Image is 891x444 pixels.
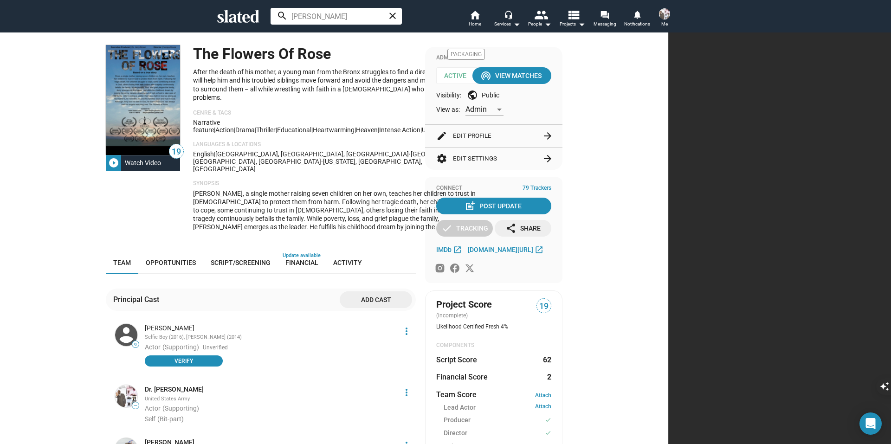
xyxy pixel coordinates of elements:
span: uplifting/inspirational [422,126,485,134]
h1: The Flowers Of Rose [193,44,331,64]
mat-icon: arrow_drop_down [511,19,522,30]
mat-icon: people [534,8,548,21]
p: After the death of his mother, a young man from the Bronx struggles to find a direction in his li... [193,68,485,102]
mat-icon: arrow_drop_down [576,19,587,30]
span: [PERSON_NAME], a single mother raising seven children on her own, teaches her children to trust i... [193,190,483,272]
button: Watch Video [106,154,180,171]
a: Activity [326,251,369,274]
a: Financial [278,251,326,274]
a: Dr. [PERSON_NAME] [145,385,204,394]
a: Messaging [588,9,621,30]
div: Likelihood Certified Fresh 4% [436,323,551,331]
mat-icon: check [545,429,551,438]
span: Notifications [624,19,650,30]
a: [DOMAIN_NAME][URL] [468,244,546,255]
span: Script/Screening [211,259,271,266]
img: Lenny Porterfield [115,324,137,346]
span: Active [436,67,481,84]
span: Projects [560,19,585,30]
button: Verify [145,355,223,367]
mat-icon: check [545,416,551,425]
a: Attach [535,403,551,412]
mat-icon: close [387,10,398,21]
div: Open Intercom Messenger [859,412,882,435]
span: | [255,126,256,134]
mat-icon: check [441,223,452,234]
span: | [276,126,277,134]
button: View Matches [472,67,551,84]
span: Self [145,415,155,423]
mat-icon: arrow_drop_down [542,19,553,30]
div: Post Update [466,198,522,214]
span: Financial [285,259,318,266]
a: IMDb [436,244,464,255]
a: Attach [535,392,551,399]
div: Services [494,19,520,30]
span: Drama [235,126,255,134]
mat-icon: notifications [633,10,641,19]
div: COMPONENTS [436,342,551,349]
div: Share [505,220,541,237]
span: Activity [333,259,362,266]
span: Actor [145,405,161,412]
span: Narrative feature [193,119,220,134]
mat-icon: open_in_new [535,245,543,254]
mat-icon: view_list [567,8,580,21]
span: 19 [169,146,183,158]
div: [PERSON_NAME] [145,324,395,333]
span: | [234,126,235,134]
span: heaven [356,126,378,134]
a: Notifications [621,9,653,30]
a: Team [106,251,138,274]
span: Packaging [447,49,485,60]
mat-icon: arrow_forward [542,153,553,164]
mat-icon: edit [436,130,447,142]
button: Dr. Jerry BrownMe [653,6,676,31]
a: Home [458,9,491,30]
span: 19 [537,300,551,313]
a: Script/Screening [203,251,278,274]
span: intense action [379,126,420,134]
span: IMDb [436,246,452,253]
dt: Team Score [436,390,477,399]
span: | [214,126,215,134]
span: [GEOGRAPHIC_DATA], [GEOGRAPHIC_DATA], [GEOGRAPHIC_DATA] [193,150,475,165]
dt: Script Score [436,355,477,365]
span: [US_STATE], [GEOGRAPHIC_DATA], [GEOGRAPHIC_DATA] [193,158,422,173]
span: · [409,150,411,158]
div: Admin Controls [436,54,551,62]
div: United States Army [145,396,395,403]
span: (Bit-part) [157,415,184,423]
span: — [132,403,139,408]
mat-icon: share [505,223,517,234]
dt: Financial Score [436,372,488,382]
span: Unverified [203,344,228,352]
mat-icon: public [467,90,478,101]
span: | [420,126,422,134]
button: People [523,9,556,30]
span: 9 [132,342,139,347]
button: Tracking [436,220,493,237]
span: (Supporting) [162,405,199,412]
span: | [214,150,215,158]
mat-icon: play_circle_filled [108,157,119,168]
mat-icon: settings [436,153,447,164]
a: Opportunities [138,251,203,274]
span: | [311,126,313,134]
button: Share [495,220,551,237]
span: Verify [150,356,217,366]
img: The Flowers Of Rose [106,45,180,155]
div: Principal Cast [113,295,163,304]
p: Languages & Locations [193,141,485,148]
mat-icon: arrow_forward [542,130,553,142]
span: heartwarming [313,126,355,134]
span: Thriller [256,126,276,134]
span: English [193,150,214,158]
mat-icon: open_in_new [453,245,462,254]
p: Genre & Tags [193,109,485,117]
span: Me [661,19,668,30]
div: Visibility: Public [436,90,551,101]
span: | [355,126,356,134]
div: View Matches [482,67,542,84]
input: Search people and projects [271,8,402,25]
